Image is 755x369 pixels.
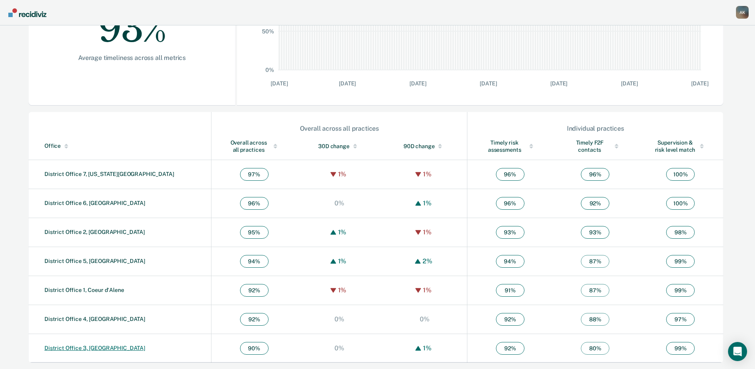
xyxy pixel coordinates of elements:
span: 90 % [240,342,269,355]
span: 92 % [240,313,269,326]
span: 87 % [581,284,609,297]
span: 93 % [581,226,609,239]
span: 87 % [581,255,609,268]
th: Toggle SortBy [297,133,382,160]
div: 0% [332,199,346,207]
text: [DATE] [621,80,638,87]
text: [DATE] [550,80,567,87]
text: [DATE] [271,80,288,87]
span: 92 % [240,284,269,297]
a: District Office 7, [US_STATE][GEOGRAPHIC_DATA] [44,171,174,177]
div: Open Intercom Messenger [728,342,747,361]
div: 1% [421,228,434,236]
span: 99 % [666,342,695,355]
div: Overall across all practices [227,139,281,153]
span: 96 % [240,197,269,210]
span: 96 % [496,168,524,181]
span: 97 % [240,168,269,181]
div: 2% [421,257,434,265]
img: Recidiviz [8,8,46,17]
div: 30D change [313,143,366,150]
span: 96 % [496,197,524,210]
div: 0% [418,315,432,323]
span: 92 % [496,313,524,326]
text: [DATE] [409,80,426,87]
div: 1% [421,170,434,178]
div: Overall across all practices [212,125,467,132]
div: Timely F2F contacts [569,139,622,153]
div: 1% [336,286,349,294]
div: 1% [421,286,434,294]
th: Toggle SortBy [467,133,553,160]
th: Toggle SortBy [29,133,211,160]
div: 1% [336,170,349,178]
span: 95 % [240,226,269,239]
span: 100 % [666,168,695,181]
span: 91 % [496,284,524,297]
span: 92 % [496,342,524,355]
div: 1% [421,199,434,207]
span: 97 % [666,313,695,326]
div: Supervision & risk level match [654,139,707,153]
div: A K [736,6,749,19]
div: Office [44,143,208,149]
div: 1% [336,228,349,236]
span: 92 % [581,197,609,210]
a: District Office 6, [GEOGRAPHIC_DATA] [44,200,145,206]
th: Toggle SortBy [382,133,467,160]
span: 99 % [666,255,695,268]
th: Toggle SortBy [638,133,723,160]
span: 100 % [666,197,695,210]
div: 90D change [398,143,451,150]
th: Toggle SortBy [553,133,638,160]
div: 1% [421,344,434,352]
a: District Office 2, [GEOGRAPHIC_DATA] [44,229,145,235]
text: [DATE] [339,80,356,87]
div: 0% [332,344,346,352]
div: 1% [336,257,349,265]
span: 98 % [666,226,695,239]
div: Individual practices [468,125,723,132]
th: Toggle SortBy [211,133,297,160]
span: 93 % [496,226,524,239]
div: 0% [332,315,346,323]
a: District Office 3, [GEOGRAPHIC_DATA] [44,345,145,351]
a: District Office 5, [GEOGRAPHIC_DATA] [44,258,145,264]
div: Timely risk assessments [483,139,537,153]
a: District Office 1, Coeur d'Alene [44,287,124,293]
span: 80 % [581,342,609,355]
text: [DATE] [480,80,497,87]
text: [DATE] [692,80,709,87]
button: Profile dropdown button [736,6,749,19]
a: District Office 4, [GEOGRAPHIC_DATA] [44,316,145,322]
span: 94 % [496,255,524,268]
div: Average timeliness across all metrics [54,54,210,62]
span: 99 % [666,284,695,297]
span: 88 % [581,313,609,326]
span: 96 % [581,168,609,181]
span: 94 % [240,255,269,268]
